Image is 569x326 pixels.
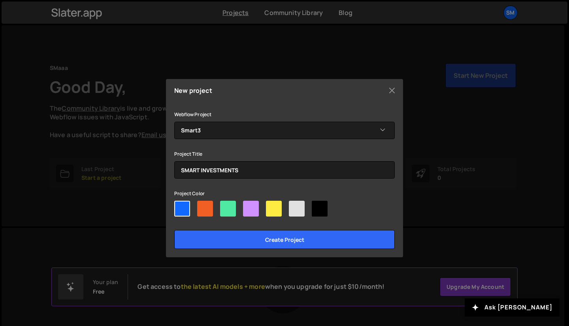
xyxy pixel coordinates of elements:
input: Create project [174,230,395,249]
label: Project Title [174,150,202,158]
button: Ask [PERSON_NAME] [465,298,560,317]
button: Close [386,85,398,96]
label: Webflow Project [174,111,211,119]
label: Project Color [174,190,205,198]
input: Project name [174,161,395,179]
h5: New project [174,87,212,94]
